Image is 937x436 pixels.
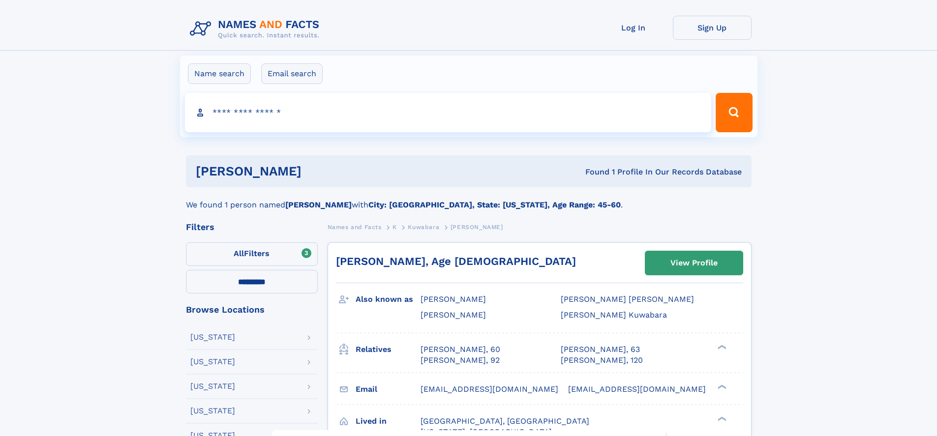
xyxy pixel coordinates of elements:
[594,16,673,40] a: Log In
[356,341,421,358] h3: Relatives
[285,200,352,209] b: [PERSON_NAME]
[408,224,439,231] span: Kuwabara
[190,358,235,366] div: [US_STATE]
[421,294,486,304] span: [PERSON_NAME]
[186,187,752,211] div: We found 1 person named with .
[561,294,694,304] span: [PERSON_NAME] [PERSON_NAME]
[234,249,244,258] span: All
[368,200,621,209] b: City: [GEOGRAPHIC_DATA], State: [US_STATE], Age Range: 45-60
[716,93,752,132] button: Search Button
[190,333,235,341] div: [US_STATE]
[421,384,558,394] span: [EMAIL_ADDRESS][DOMAIN_NAME]
[568,384,706,394] span: [EMAIL_ADDRESS][DOMAIN_NAME]
[421,416,589,426] span: [GEOGRAPHIC_DATA], [GEOGRAPHIC_DATA]
[561,310,667,320] span: [PERSON_NAME] Kuwabara
[185,93,712,132] input: search input
[421,355,500,366] a: [PERSON_NAME], 92
[186,223,318,232] div: Filters
[186,16,328,42] img: Logo Names and Facts
[356,413,421,430] h3: Lived in
[408,221,439,233] a: Kuwabara
[421,310,486,320] span: [PERSON_NAME]
[261,63,323,84] label: Email search
[336,255,576,267] a: [PERSON_NAME], Age [DEMOGRAPHIC_DATA]
[561,355,643,366] a: [PERSON_NAME], 120
[673,16,752,40] a: Sign Up
[421,344,500,355] a: [PERSON_NAME], 60
[186,305,318,314] div: Browse Locations
[393,224,397,231] span: K
[715,415,727,422] div: ❯
[715,383,727,390] div: ❯
[715,344,727,350] div: ❯
[196,165,444,177] h1: [PERSON_NAME]
[451,224,503,231] span: [PERSON_NAME]
[670,252,718,274] div: View Profile
[356,381,421,398] h3: Email
[645,251,743,275] a: View Profile
[186,242,318,266] label: Filters
[190,382,235,390] div: [US_STATE]
[393,221,397,233] a: K
[188,63,251,84] label: Name search
[190,407,235,415] div: [US_STATE]
[443,167,742,177] div: Found 1 Profile In Our Records Database
[561,344,640,355] a: [PERSON_NAME], 63
[356,291,421,308] h3: Also known as
[328,221,382,233] a: Names and Facts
